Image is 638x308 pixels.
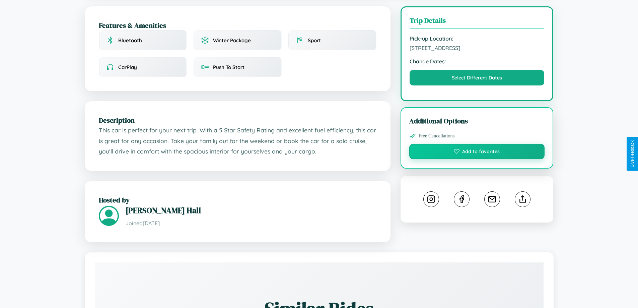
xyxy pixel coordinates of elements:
[99,125,376,157] p: This car is perfect for your next trip. With a 5 Star Safety Rating and excellent fuel efficiency...
[410,70,545,85] button: Select Different Dates
[409,144,545,159] button: Add to favorites
[126,219,376,228] p: Joined [DATE]
[410,15,545,28] h3: Trip Details
[213,37,251,44] span: Winter Package
[118,64,137,70] span: CarPlay
[410,35,545,42] strong: Pick-up Location:
[630,140,635,168] div: Give Feedback
[99,195,376,205] h2: Hosted by
[419,133,455,139] span: Free Cancellations
[99,20,376,30] h2: Features & Amenities
[410,45,545,51] span: [STREET_ADDRESS]
[308,37,321,44] span: Sport
[410,58,545,65] strong: Change Dates:
[99,115,376,125] h2: Description
[213,64,244,70] span: Push To Start
[126,205,376,216] h3: [PERSON_NAME] Hall
[118,37,142,44] span: Bluetooth
[409,116,545,126] h3: Additional Options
